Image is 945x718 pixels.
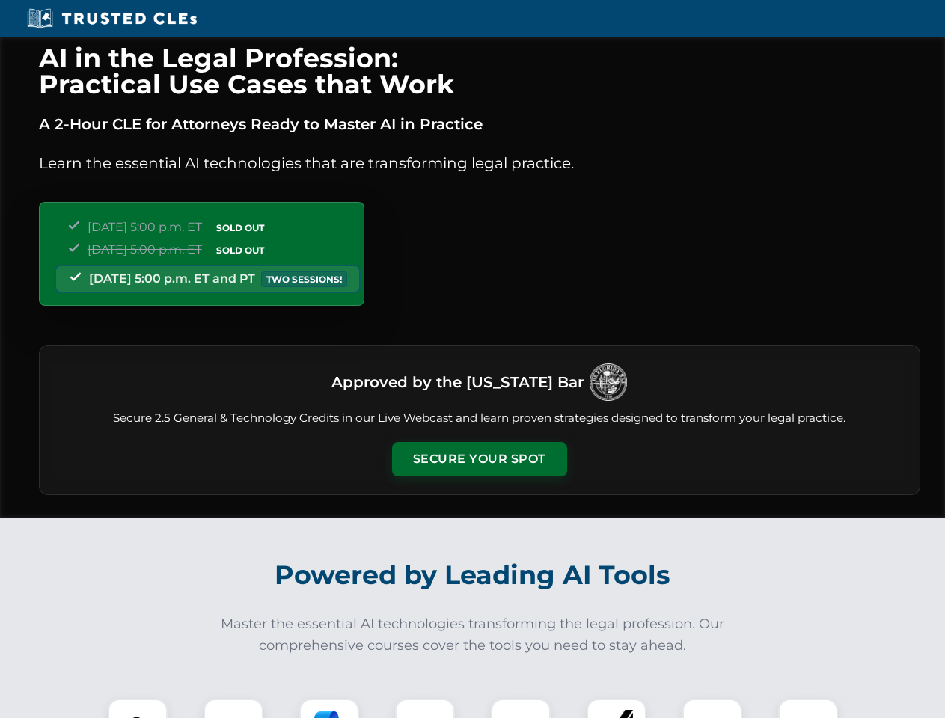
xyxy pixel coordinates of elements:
p: Learn the essential AI technologies that are transforming legal practice. [39,151,920,175]
p: Secure 2.5 General & Technology Credits in our Live Webcast and learn proven strategies designed ... [58,410,902,427]
img: Logo [590,363,627,401]
p: Master the essential AI technologies transforming the legal profession. Our comprehensive courses... [211,613,735,657]
span: SOLD OUT [211,242,269,258]
img: Trusted CLEs [22,7,201,30]
p: A 2-Hour CLE for Attorneys Ready to Master AI in Practice [39,112,920,136]
h3: Approved by the [US_STATE] Bar [331,369,584,396]
span: [DATE] 5:00 p.m. ET [88,220,202,234]
button: Secure Your Spot [392,442,567,476]
span: [DATE] 5:00 p.m. ET [88,242,202,257]
h2: Powered by Leading AI Tools [58,549,887,601]
h1: AI in the Legal Profession: Practical Use Cases that Work [39,45,920,97]
span: SOLD OUT [211,220,269,236]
